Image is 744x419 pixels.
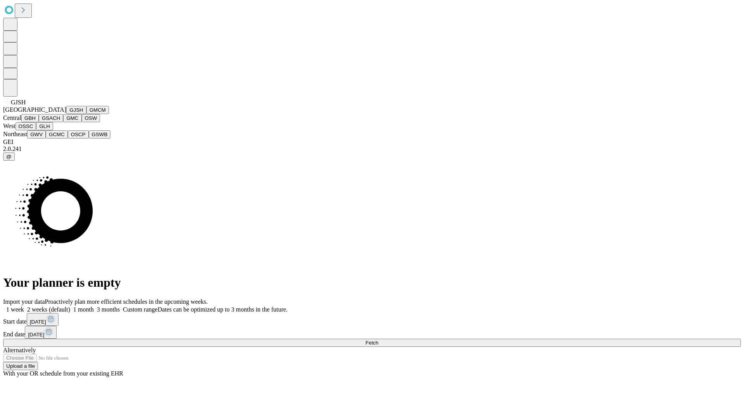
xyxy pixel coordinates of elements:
[28,332,44,338] span: [DATE]
[3,370,123,377] span: With your OR schedule from your existing EHR
[39,114,63,122] button: GSACH
[123,306,157,313] span: Custom range
[3,275,741,290] h1: Your planner is empty
[97,306,120,313] span: 3 months
[3,152,15,161] button: @
[3,347,36,353] span: Alternatively
[11,99,26,106] span: GJSH
[89,130,111,139] button: GSWB
[3,106,66,113] span: [GEOGRAPHIC_DATA]
[66,106,86,114] button: GJSH
[25,326,57,339] button: [DATE]
[158,306,288,313] span: Dates can be optimized up to 3 months in the future.
[3,139,741,145] div: GEI
[3,131,27,137] span: Northeast
[82,114,100,122] button: OSW
[45,298,208,305] span: Proactively plan more efficient schedules in the upcoming weeks.
[73,306,94,313] span: 1 month
[30,319,46,325] span: [DATE]
[21,114,39,122] button: GBH
[36,122,53,130] button: GLH
[27,306,70,313] span: 2 weeks (default)
[3,114,21,121] span: Central
[86,106,109,114] button: GMCM
[46,130,68,139] button: GCMC
[6,306,24,313] span: 1 week
[6,154,12,159] span: @
[63,114,81,122] button: GMC
[3,145,741,152] div: 2.0.241
[3,339,741,347] button: Fetch
[68,130,89,139] button: OSCP
[3,326,741,339] div: End date
[3,362,38,370] button: Upload a file
[3,123,15,129] span: West
[365,340,378,346] span: Fetch
[15,122,36,130] button: OSSC
[3,298,45,305] span: Import your data
[3,313,741,326] div: Start date
[27,313,59,326] button: [DATE]
[27,130,46,139] button: GWV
